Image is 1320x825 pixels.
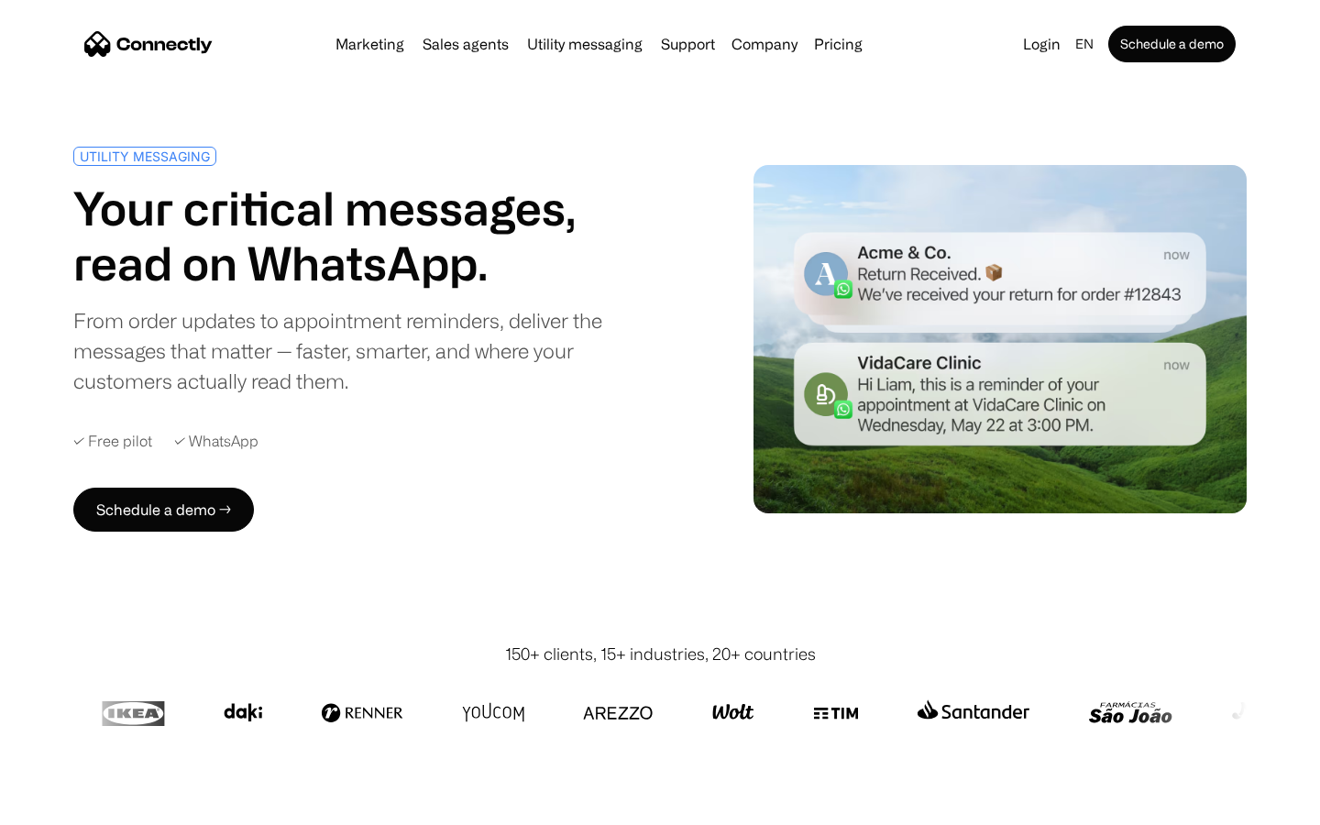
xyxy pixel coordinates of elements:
a: Support [654,37,722,51]
a: home [84,30,213,58]
a: Schedule a demo → [73,488,254,532]
div: 150+ clients, 15+ industries, 20+ countries [505,642,816,666]
div: ✓ Free pilot [73,433,152,450]
div: From order updates to appointment reminders, deliver the messages that matter — faster, smarter, ... [73,305,653,396]
a: Utility messaging [520,37,650,51]
div: en [1068,31,1105,57]
a: Pricing [807,37,870,51]
a: Marketing [328,37,412,51]
a: Sales agents [415,37,516,51]
div: ✓ WhatsApp [174,433,258,450]
div: UTILITY MESSAGING [80,149,210,163]
div: Company [731,31,797,57]
div: Company [726,31,803,57]
a: Login [1016,31,1068,57]
h1: Your critical messages, read on WhatsApp. [73,181,653,291]
div: en [1075,31,1094,57]
aside: Language selected: English [18,791,110,819]
ul: Language list [37,793,110,819]
a: Schedule a demo [1108,26,1236,62]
